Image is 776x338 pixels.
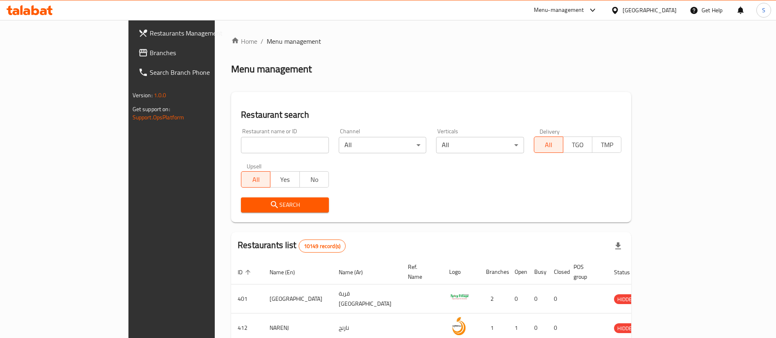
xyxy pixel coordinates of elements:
[408,262,433,282] span: Ref. Name
[508,260,528,284] th: Open
[596,139,618,151] span: TMP
[623,6,677,15] div: [GEOGRAPHIC_DATA]
[449,316,470,336] img: NARENJ
[563,137,592,153] button: TGO
[231,36,631,46] nav: breadcrumb
[443,260,479,284] th: Logo
[299,240,346,253] div: Total records count
[303,174,326,186] span: No
[608,236,628,256] div: Export file
[574,262,598,282] span: POS group
[299,242,345,250] span: 10149 record(s)
[133,104,170,114] span: Get support on:
[245,174,267,186] span: All
[267,36,321,46] span: Menu management
[133,90,153,101] span: Version:
[762,6,765,15] span: S
[339,137,427,153] div: All
[449,287,470,307] img: Spicy Village
[274,174,296,186] span: Yes
[534,137,563,153] button: All
[547,284,567,313] td: 0
[150,48,252,58] span: Branches
[270,171,299,188] button: Yes
[132,23,258,43] a: Restaurants Management
[614,267,641,277] span: Status
[241,109,621,121] h2: Restaurant search
[299,171,329,188] button: No
[133,112,184,123] a: Support.OpsPlatform
[538,139,560,151] span: All
[231,63,312,76] h2: Menu management
[261,36,263,46] li: /
[479,284,508,313] td: 2
[132,63,258,82] a: Search Branch Phone
[241,137,329,153] input: Search for restaurant name or ID..
[332,284,401,313] td: قرية [GEOGRAPHIC_DATA]
[238,267,253,277] span: ID
[534,5,584,15] div: Menu-management
[567,139,589,151] span: TGO
[436,137,524,153] div: All
[247,200,322,210] span: Search
[614,324,639,333] span: HIDDEN
[247,163,262,169] label: Upsell
[238,239,346,253] h2: Restaurants list
[528,260,547,284] th: Busy
[241,171,270,188] button: All
[150,67,252,77] span: Search Branch Phone
[339,267,373,277] span: Name (Ar)
[614,294,639,304] div: HIDDEN
[479,260,508,284] th: Branches
[614,323,639,333] div: HIDDEN
[263,284,332,313] td: [GEOGRAPHIC_DATA]
[614,295,639,304] span: HIDDEN
[132,43,258,63] a: Branches
[508,284,528,313] td: 0
[528,284,547,313] td: 0
[592,137,621,153] button: TMP
[540,128,560,134] label: Delivery
[150,28,252,38] span: Restaurants Management
[547,260,567,284] th: Closed
[241,197,329,213] button: Search
[154,90,166,101] span: 1.0.0
[270,267,306,277] span: Name (En)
